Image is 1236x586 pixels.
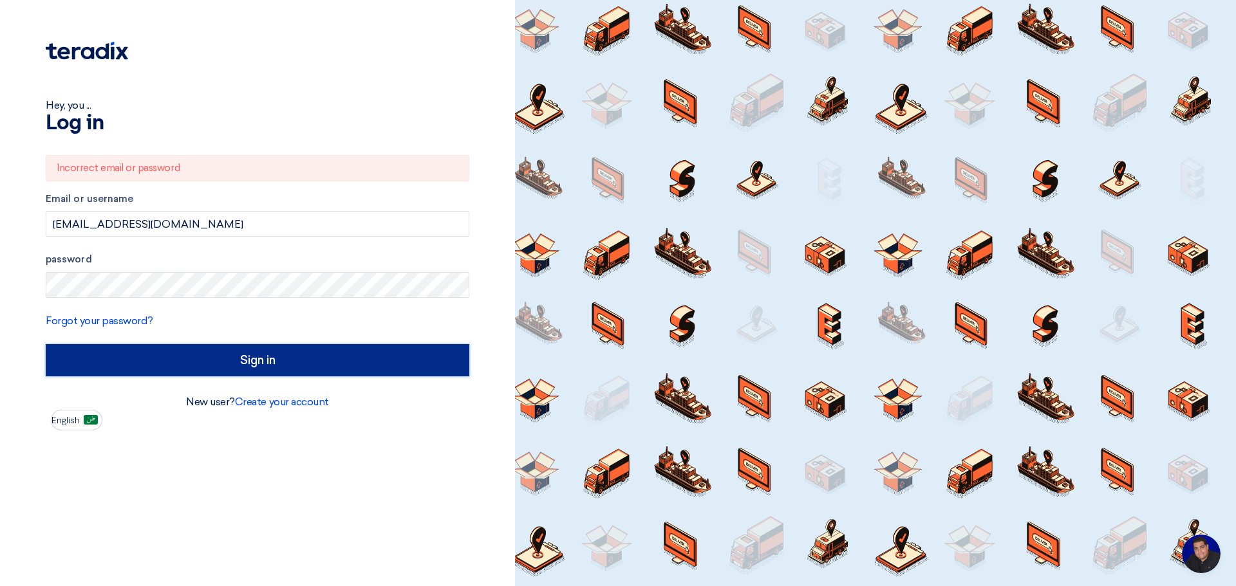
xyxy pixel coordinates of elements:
[46,344,469,376] input: Sign in
[51,415,80,426] font: English
[46,211,469,237] input: Enter your business email or username
[46,193,133,205] font: Email or username
[1182,535,1221,573] a: Open chat
[84,415,98,425] img: ar-AR.png
[46,315,153,327] a: Forgot your password?
[235,396,329,408] a: Create your account
[186,396,235,408] font: New user?
[46,113,104,134] font: Log in
[46,253,92,265] font: password
[57,162,180,174] font: Incorrect email or password
[46,99,91,111] font: Hey, you ...
[51,410,102,430] button: English
[46,42,128,60] img: Teradix logo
